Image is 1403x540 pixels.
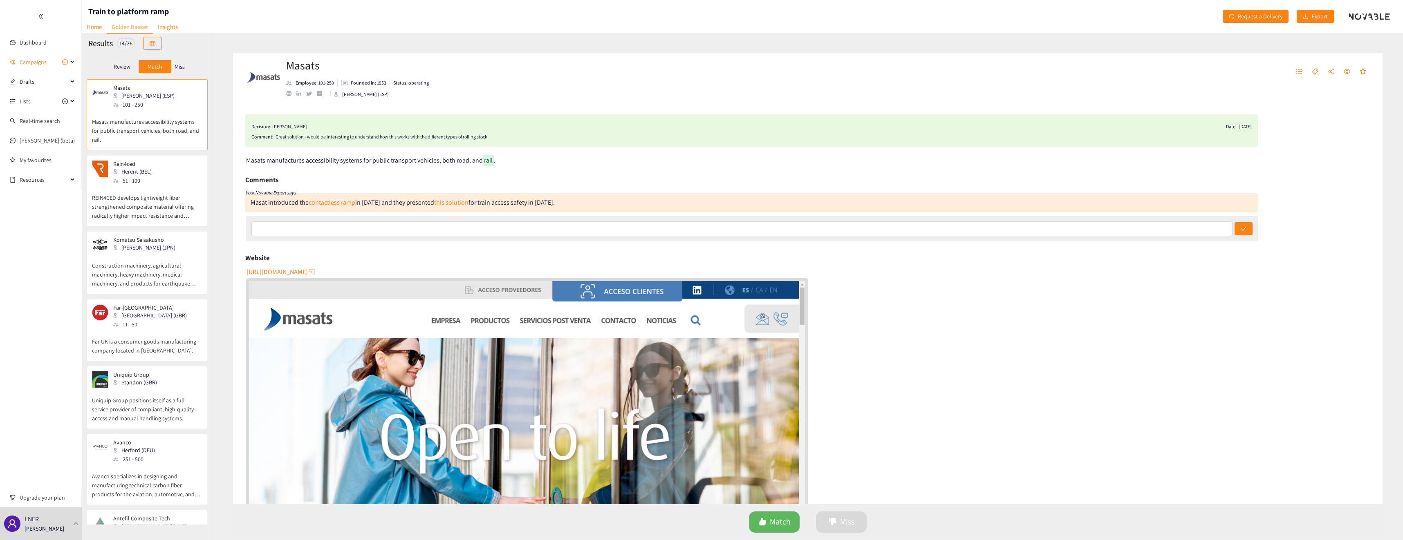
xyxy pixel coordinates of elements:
[1226,123,1237,131] span: Date:
[92,388,202,423] p: Uniquip Group positions itself as a full-service provider of compliant, high-quality access and m...
[816,511,867,533] button: dislikeMiss
[1238,12,1282,21] span: Request a Delivery
[20,74,68,90] span: Drafts
[20,54,47,70] span: Campaigns
[92,161,108,177] img: Snapshot of the company's website
[117,38,135,48] div: 14 / 26
[92,464,202,499] p: Avanco specializes in designing and manufacturing technical carbon fiber products for the aviatio...
[20,93,31,109] span: Lists
[10,177,16,183] span: book
[334,91,389,98] div: [PERSON_NAME] (ESP)
[153,20,183,33] a: Insights
[114,63,130,70] p: Review
[1328,68,1334,76] span: share-alt
[113,167,157,176] div: Herent (BEL)
[113,237,175,243] p: Komatsu Seisakusho
[840,515,854,528] span: Miss
[247,61,280,94] img: Company Logo
[38,13,44,19] span: double-left
[88,38,113,49] h2: Results
[1362,501,1403,540] iframe: Chat Widget
[296,91,306,96] a: linkedin
[107,20,153,34] a: Golden Basket
[1296,68,1302,76] span: unordered-list
[113,176,157,185] div: 51 - 100
[92,253,202,288] p: Construction machinery, agricultural machinery, heavy machinery, medical machinery, and products ...
[113,161,152,167] p: Rein4ced
[62,98,68,104] span: plus-circle
[92,371,108,388] img: Snapshot of the company's website
[309,198,355,207] a: contactless ramp
[286,79,338,87] li: Employees
[1312,12,1328,21] span: Export
[1312,68,1318,76] span: tag
[113,455,160,464] div: 251 - 500
[245,190,296,196] i: Your Novable Expert says
[245,193,1258,212] div: Masat introduced the in [DATE] and they presented for train access safety in [DATE].
[770,515,791,528] span: Match
[88,6,169,17] h1: Train to platform ramp
[276,133,1252,141] div: Great solution - would be interesting to understand how this works with the different types of ro...
[113,320,192,329] div: 11 - 50
[286,57,429,74] h2: Masats
[1356,65,1370,78] button: star
[286,91,296,96] a: website
[113,446,160,455] div: Herford (DEU)
[92,515,108,531] img: Snapshot of the company's website
[175,63,185,70] p: Miss
[758,518,766,527] span: like
[393,79,429,87] p: Status: operating
[434,198,468,207] a: this solution
[10,495,16,500] span: trophy
[1344,68,1350,76] span: eye
[92,329,202,355] p: Far UK is a consumer goods manufacturing company located in [GEOGRAPHIC_DATA].
[494,156,495,165] span: .
[7,519,17,529] span: user
[390,79,429,87] li: Status
[20,137,75,144] a: [PERSON_NAME] (beta)
[247,265,316,278] button: [URL][DOMAIN_NAME]
[113,91,179,100] div: [PERSON_NAME] (ESP)
[10,79,16,85] span: edit
[1235,222,1253,235] button: check
[245,174,278,186] h6: Comments
[246,156,483,165] span: Masats manufactures accessibility systems for public transport vehicles, both road, and
[251,133,273,141] span: Comment:
[1241,226,1246,232] span: check
[317,91,327,96] a: crunchbase
[351,79,386,87] p: Founded in: 1953
[1297,10,1334,23] button: downloadExport
[1308,65,1322,78] button: tag
[247,267,308,277] span: [URL][DOMAIN_NAME]
[749,511,800,533] button: likeMatch
[113,85,175,91] p: Masats
[1303,13,1309,20] span: download
[113,515,186,522] p: Antefil Composite Tech
[20,117,60,125] a: Real-time search
[1239,123,1252,131] div: [DATE]
[20,172,68,188] span: Resources
[338,79,390,87] li: Founded in year
[20,39,47,46] a: Dashboard
[62,59,68,65] span: plus-circle
[92,439,108,455] img: Snapshot of the company's website
[245,252,270,264] h6: Website
[148,63,162,70] p: Match
[272,123,307,131] div: [PERSON_NAME]
[306,91,316,96] a: twitter
[92,185,202,220] p: REIN4CED develops lightweight fiber strengthened composite material offering radically higher imp...
[829,518,837,527] span: dislike
[82,20,107,33] a: Home
[113,100,179,109] div: 101 - 250
[1324,65,1338,78] button: share-alt
[143,37,162,50] button: table
[113,378,162,387] div: Standon (GBR)
[1229,13,1235,20] span: redo
[10,59,16,65] span: sound
[1340,65,1354,78] button: eye
[92,109,202,144] p: Masats manufactures accessibility systems for public transport vehicles, both road, and rail.
[25,514,39,524] p: LNER
[1360,68,1366,76] span: star
[1292,65,1307,78] button: unordered-list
